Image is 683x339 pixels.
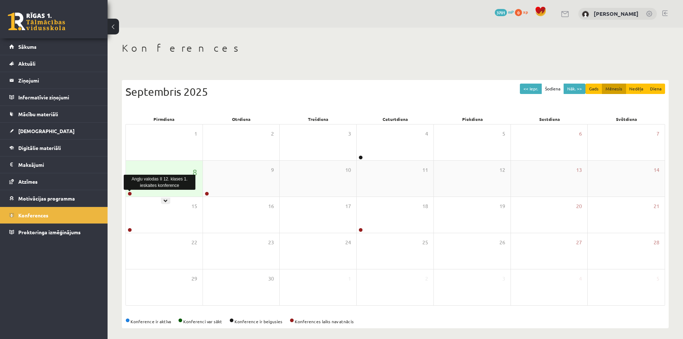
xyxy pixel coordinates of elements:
[348,130,351,138] span: 3
[125,84,665,100] div: Septembris 2025
[523,9,528,15] span: xp
[515,9,522,16] span: 0
[499,239,505,246] span: 26
[345,166,351,174] span: 10
[579,130,582,138] span: 6
[9,207,99,223] a: Konferences
[656,275,659,283] span: 5
[9,173,99,190] a: Atzīmes
[125,318,665,325] div: Konference ir aktīva Konferenci var sākt Konference ir beigusies Konferences laiks nav atnācis
[499,166,505,174] span: 12
[9,224,99,240] a: Proktoringa izmēģinājums
[495,9,514,15] a: 3701 mP
[268,202,274,210] span: 16
[191,202,197,210] span: 15
[515,9,531,15] a: 0 xp
[654,166,659,174] span: 14
[422,202,428,210] span: 18
[9,72,99,89] a: Ziņojumi
[268,239,274,246] span: 23
[124,175,195,190] div: Angļu valodas II 12. klases 1. ieskaites konference
[508,9,514,15] span: mP
[193,166,197,178] span: 8
[425,275,428,283] span: 2
[499,202,505,210] span: 19
[18,128,75,134] span: [DEMOGRAPHIC_DATA]
[576,239,582,246] span: 27
[582,11,589,18] img: Rita Margarita Metuzāle
[579,275,582,283] span: 4
[18,195,75,202] span: Motivācijas programma
[348,275,351,283] span: 1
[271,130,274,138] span: 2
[8,13,65,30] a: Rīgas 1. Tālmācības vidusskola
[18,156,99,173] legend: Maksājumi
[656,130,659,138] span: 7
[9,156,99,173] a: Maksājumi
[576,202,582,210] span: 20
[434,114,511,124] div: Piekdiena
[9,123,99,139] a: [DEMOGRAPHIC_DATA]
[520,84,542,94] button: << Iepr.
[422,239,428,246] span: 25
[511,114,588,124] div: Sestdiena
[18,89,99,105] legend: Informatīvie ziņojumi
[191,275,197,283] span: 29
[425,130,428,138] span: 4
[268,275,274,283] span: 30
[18,145,61,151] span: Digitālie materiāli
[18,229,81,235] span: Proktoringa izmēģinājums
[9,106,99,122] a: Mācību materiāli
[502,275,505,283] span: 3
[495,9,507,16] span: 3701
[626,84,647,94] button: Nedēļa
[122,42,669,54] h1: Konferences
[194,130,197,138] span: 1
[9,190,99,207] a: Motivācijas programma
[9,38,99,55] a: Sākums
[422,166,428,174] span: 11
[345,202,351,210] span: 17
[502,130,505,138] span: 5
[9,140,99,156] a: Digitālie materiāli
[646,84,665,94] button: Diena
[654,202,659,210] span: 21
[654,239,659,246] span: 28
[602,84,626,94] button: Mēnesis
[271,166,274,174] span: 9
[594,10,639,17] a: [PERSON_NAME]
[585,84,602,94] button: Gads
[576,166,582,174] span: 13
[9,55,99,72] a: Aktuāli
[357,114,434,124] div: Ceturtdiena
[588,114,665,124] div: Svētdiena
[18,212,48,218] span: Konferences
[125,114,203,124] div: Pirmdiena
[18,60,35,67] span: Aktuāli
[18,72,99,89] legend: Ziņojumi
[191,239,197,246] span: 22
[345,239,351,246] span: 24
[18,111,58,117] span: Mācību materiāli
[203,114,280,124] div: Otrdiena
[18,43,37,50] span: Sākums
[18,178,38,185] span: Atzīmes
[280,114,357,124] div: Trešdiena
[9,89,99,105] a: Informatīvie ziņojumi
[564,84,585,94] button: Nāk. >>
[541,84,564,94] button: Šodiena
